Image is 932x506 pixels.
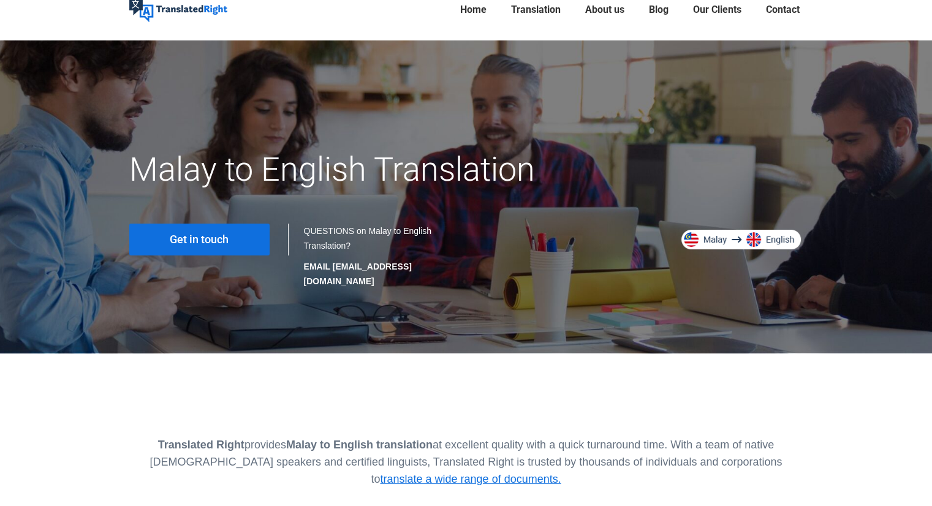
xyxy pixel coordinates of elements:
[460,4,487,16] span: Home
[649,4,669,16] span: Blog
[380,473,561,485] a: translate a wide range of documents.
[170,233,229,246] span: Get in touch
[304,262,412,286] strong: EMAIL [EMAIL_ADDRESS][DOMAIN_NAME]
[129,436,803,488] p: provides at excellent quality with a quick turnaround time. With a team of native [DEMOGRAPHIC_DA...
[286,439,433,451] strong: Malay to English translation
[585,4,624,16] span: About us
[766,4,800,16] span: Contact
[511,4,561,16] span: Translation
[129,149,572,190] h1: Malay to English Translation
[158,439,244,451] strong: Translated Right
[304,224,454,253] p: QUESTIONS on Malay to English Translation?
[129,224,270,255] a: Get in touch
[693,4,741,16] span: Our Clients
[681,230,803,249] img: Malay to English Translation Services in Singapore by Translated Right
